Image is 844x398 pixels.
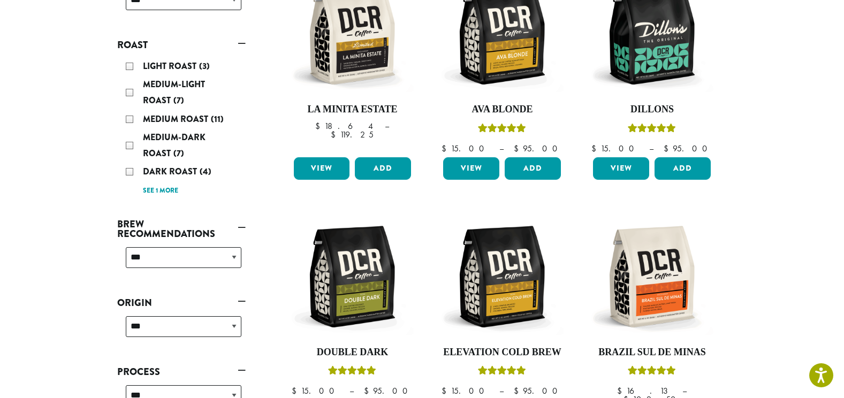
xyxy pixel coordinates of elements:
div: Roast [117,54,246,202]
bdi: 15.00 [292,385,339,396]
a: Roast [117,36,246,54]
img: DCR-12oz-Elevation-Cold-Brew-Stock-scaled.png [440,215,564,338]
span: (7) [173,147,184,159]
img: DCR-12oz-Double-Dark-Stock-scaled.png [291,215,414,338]
div: Rated 5.00 out of 5 [478,122,526,138]
span: – [385,120,389,132]
h4: La Minita Estate [291,104,414,116]
a: See 1 more [143,186,178,196]
span: $ [514,143,523,154]
a: Brew Recommendations [117,215,246,243]
a: View [443,157,499,180]
bdi: 18.64 [315,120,375,132]
span: $ [442,143,451,154]
span: – [499,143,504,154]
bdi: 95.00 [364,385,413,396]
bdi: 119.25 [331,129,374,140]
bdi: 95.00 [514,143,562,154]
span: $ [315,120,324,132]
span: Medium-Dark Roast [143,131,206,159]
span: – [349,385,354,396]
h4: Dillons [590,104,713,116]
a: Origin [117,294,246,312]
span: $ [617,385,626,396]
button: Add [355,157,411,180]
span: (4) [200,165,211,178]
span: Medium-Light Roast [143,78,205,106]
div: Rated 5.00 out of 5 [628,364,676,380]
span: $ [442,385,451,396]
span: Dark Roast [143,165,200,178]
span: $ [514,385,523,396]
span: – [682,385,687,396]
span: Light Roast [143,60,199,72]
div: Rated 5.00 out of 5 [478,364,526,380]
span: $ [364,385,373,396]
bdi: 15.00 [442,385,489,396]
a: View [294,157,350,180]
div: Rated 4.50 out of 5 [328,364,376,380]
bdi: 15.00 [591,143,639,154]
span: – [499,385,504,396]
span: $ [664,143,673,154]
div: Rated 5.00 out of 5 [628,122,676,138]
span: (11) [211,113,224,125]
bdi: 16.13 [617,385,672,396]
h4: Elevation Cold Brew [440,347,564,358]
bdi: 95.00 [664,143,712,154]
span: $ [591,143,600,154]
bdi: 15.00 [442,143,489,154]
span: $ [292,385,301,396]
a: View [593,157,649,180]
span: – [649,143,653,154]
h4: Ava Blonde [440,104,564,116]
a: Process [117,363,246,381]
span: Medium Roast [143,113,211,125]
span: $ [331,129,340,140]
button: Add [655,157,711,180]
bdi: 95.00 [514,385,562,396]
div: Origin [117,312,246,350]
h4: Double Dark [291,347,414,358]
button: Add [505,157,561,180]
h4: Brazil Sul De Minas [590,347,713,358]
span: (7) [173,94,184,106]
img: DCR-12oz-Brazil-Sul-De-Minas-Stock-scaled.png [590,215,713,338]
div: Brew Recommendations [117,243,246,281]
span: (3) [199,60,210,72]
